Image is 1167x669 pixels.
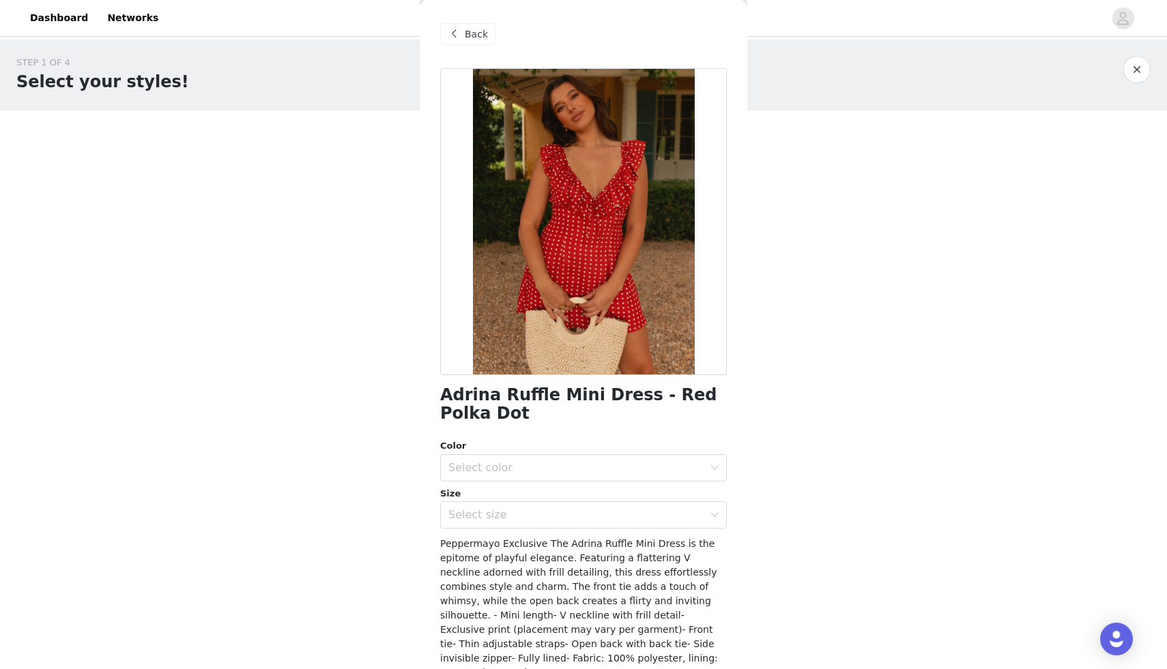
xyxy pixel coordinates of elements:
[99,3,167,33] a: Networks
[16,70,189,94] h1: Select your styles!
[440,439,727,453] div: Color
[710,464,719,473] i: icon: down
[1116,8,1129,29] div: avatar
[448,508,704,522] div: Select size
[465,27,488,42] span: Back
[1100,623,1133,655] div: Open Intercom Messenger
[440,386,727,423] h1: Adrina Ruffle Mini Dress - Red Polka Dot
[710,511,719,520] i: icon: down
[22,3,96,33] a: Dashboard
[16,56,189,70] div: STEP 1 OF 4
[448,461,704,475] div: Select color
[440,487,727,501] div: Size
